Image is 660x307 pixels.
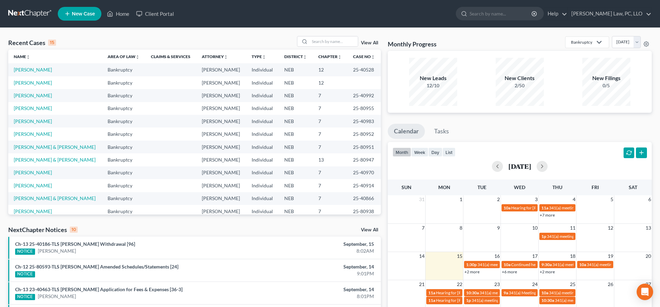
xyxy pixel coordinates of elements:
[313,153,348,166] td: 13
[279,89,313,102] td: NEB
[262,55,266,59] i: unfold_more
[14,54,30,59] a: Nameunfold_more
[135,55,140,59] i: unfold_more
[196,76,246,89] td: [PERSON_NAME]
[279,141,313,153] td: NEB
[511,205,565,210] span: Hearing for [PERSON_NAME]
[14,118,52,124] a: [PERSON_NAME]
[428,124,455,139] a: Tasks
[637,284,653,300] div: Open Intercom Messenger
[102,205,145,218] td: Bankruptcy
[348,179,381,192] td: 25-40914
[246,115,279,128] td: Individual
[541,234,546,239] span: 1p
[531,252,538,260] span: 17
[541,262,552,267] span: 9:30a
[496,74,544,82] div: New Clients
[313,115,348,128] td: 7
[8,226,78,234] div: NextChapter Notices
[102,128,145,140] td: Bankruptcy
[607,224,614,232] span: 12
[442,147,455,157] button: list
[26,55,30,59] i: unfold_more
[279,179,313,192] td: NEB
[103,8,133,20] a: Home
[552,184,562,190] span: Thu
[552,262,655,267] span: 341(a) meeting for [PERSON_NAME] & [PERSON_NAME]
[348,89,381,102] td: 25-40992
[14,195,96,201] a: [PERSON_NAME] & [PERSON_NAME]
[202,54,228,59] a: Attorneyunfold_more
[14,208,52,214] a: [PERSON_NAME]
[259,263,374,270] div: September, 14
[259,241,374,248] div: September, 15
[418,252,425,260] span: 14
[502,269,517,274] a: +6 more
[348,192,381,205] td: 25-40866
[540,212,555,218] a: +7 more
[353,54,375,59] a: Case Nounfold_more
[279,205,313,218] td: NEB
[348,205,381,218] td: 25-80938
[648,195,652,204] span: 6
[15,271,35,277] div: NOTICE
[313,192,348,205] td: 7
[348,166,381,179] td: 25-40970
[246,166,279,179] td: Individual
[15,249,35,255] div: NOTICE
[15,294,35,300] div: NOTICE
[279,153,313,166] td: NEB
[504,290,508,295] span: 9a
[544,8,567,20] a: Help
[438,184,450,190] span: Mon
[102,115,145,128] td: Bankruptcy
[645,252,652,260] span: 20
[592,184,599,190] span: Fri
[196,63,246,76] td: [PERSON_NAME]
[313,102,348,115] td: 7
[15,286,183,292] a: Ch-13 23-40463-TLS [PERSON_NAME] Application for Fees & Expenses [36-3]
[196,141,246,153] td: [PERSON_NAME]
[259,248,374,254] div: 8:02AM
[318,54,342,59] a: Chapterunfold_more
[466,290,479,295] span: 10:30a
[14,80,52,86] a: [PERSON_NAME]
[540,269,555,274] a: +2 more
[284,54,307,59] a: Districtunfold_more
[496,82,544,89] div: 2/50
[610,195,614,204] span: 5
[246,141,279,153] td: Individual
[569,280,576,288] span: 25
[629,184,637,190] span: Sat
[371,55,375,59] i: unfold_more
[279,102,313,115] td: NEB
[504,205,510,210] span: 10a
[464,269,480,274] a: +2 more
[196,128,246,140] td: [PERSON_NAME]
[108,54,140,59] a: Area of Lawunfold_more
[508,163,531,170] h2: [DATE]
[348,115,381,128] td: 25-40983
[259,270,374,277] div: 9:01PM
[459,195,463,204] span: 1
[421,224,425,232] span: 7
[15,264,178,270] a: Ch-12 25-80593-TLS [PERSON_NAME] Amended Schedules/Statements [24]
[279,63,313,76] td: NEB
[70,227,78,233] div: 10
[313,166,348,179] td: 7
[569,224,576,232] span: 11
[514,184,525,190] span: Wed
[531,224,538,232] span: 10
[571,39,592,45] div: Bankruptcy
[72,11,95,17] span: New Case
[15,241,135,247] a: Ch-13 25-40186-TLS [PERSON_NAME] Withdrawal [96]
[196,166,246,179] td: [PERSON_NAME]
[409,82,457,89] div: 12/10
[401,184,411,190] span: Sun
[313,128,348,140] td: 7
[418,195,425,204] span: 31
[549,205,652,210] span: 341(a) meeting for [PERSON_NAME] & [PERSON_NAME]
[348,102,381,115] td: 25-80955
[428,290,435,295] span: 11a
[259,293,374,300] div: 8:01PM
